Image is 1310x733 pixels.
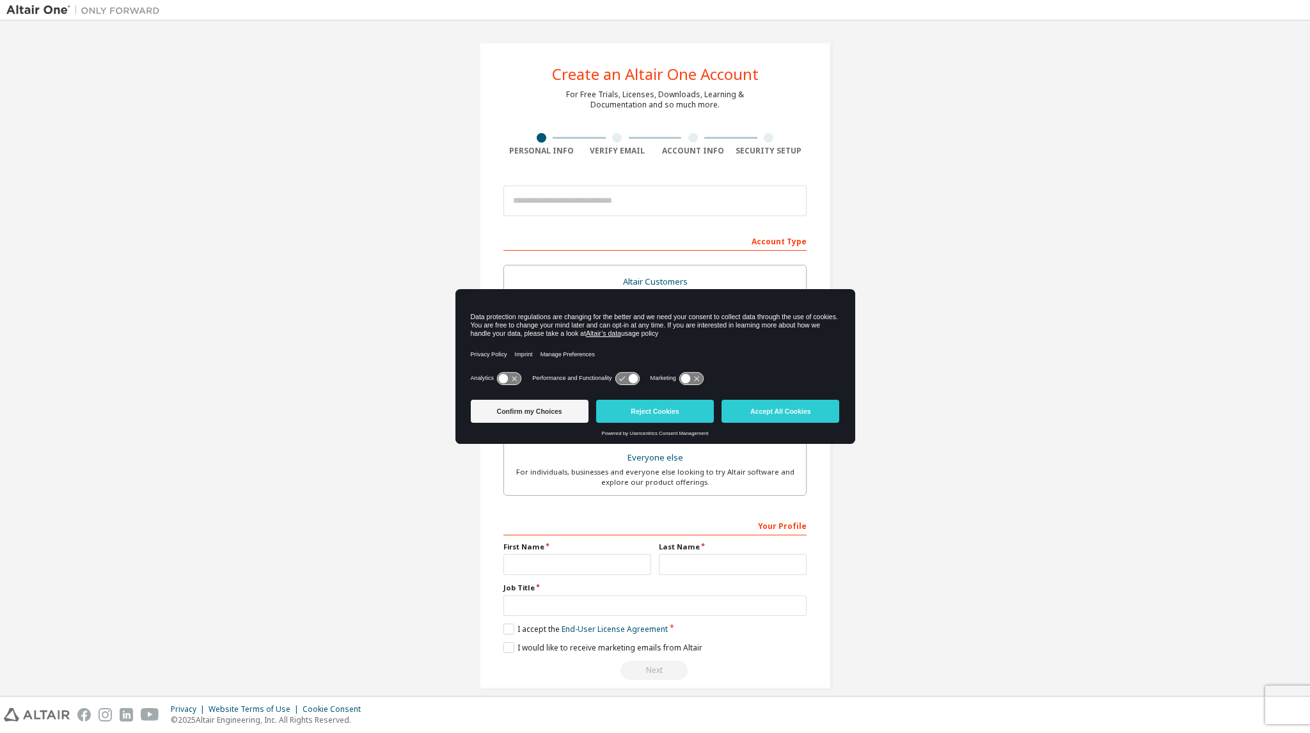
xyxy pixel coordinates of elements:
div: Your Profile [503,515,807,535]
label: First Name [503,542,651,552]
img: linkedin.svg [120,708,133,721]
img: youtube.svg [141,708,159,721]
div: Read and acccept EULA to continue [503,661,807,680]
div: Account Type [503,230,807,251]
a: End-User License Agreement [562,624,668,634]
div: Create an Altair One Account [552,67,759,82]
div: Everyone else [512,449,798,467]
div: Verify Email [580,146,656,156]
p: © 2025 Altair Engineering, Inc. All Rights Reserved. [171,714,368,725]
img: altair_logo.svg [4,708,70,721]
div: Security Setup [731,146,807,156]
div: For Free Trials, Licenses, Downloads, Learning & Documentation and so much more. [566,90,744,110]
div: Privacy [171,704,209,714]
div: Cookie Consent [303,704,368,714]
img: instagram.svg [99,708,112,721]
div: Altair Customers [512,273,798,291]
img: Altair One [6,4,166,17]
label: I accept the [503,624,668,634]
img: facebook.svg [77,708,91,721]
label: Last Name [659,542,807,552]
label: Job Title [503,583,807,593]
div: Account Info [655,146,731,156]
div: For individuals, businesses and everyone else looking to try Altair software and explore our prod... [512,467,798,487]
div: Website Terms of Use [209,704,303,714]
label: I would like to receive marketing emails from Altair [503,642,702,653]
div: Personal Info [503,146,580,156]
